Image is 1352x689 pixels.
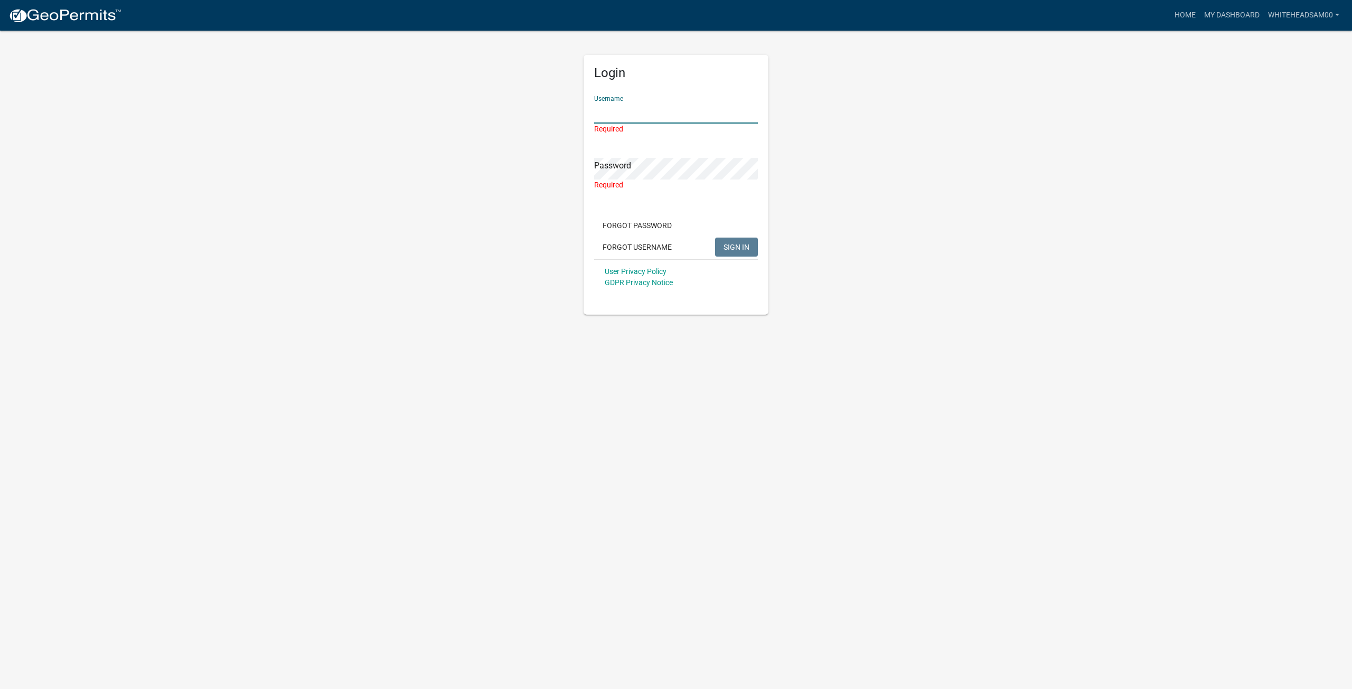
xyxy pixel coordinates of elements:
[605,278,673,287] a: GDPR Privacy Notice
[605,267,666,276] a: User Privacy Policy
[1264,5,1344,25] a: whiteheadsam00
[1170,5,1200,25] a: Home
[594,65,758,81] h5: Login
[715,238,758,257] button: SIGN IN
[594,216,680,235] button: Forgot Password
[724,242,749,251] span: SIGN IN
[1200,5,1264,25] a: My Dashboard
[594,124,758,135] div: Required
[594,180,758,191] div: Required
[594,238,680,257] button: Forgot Username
